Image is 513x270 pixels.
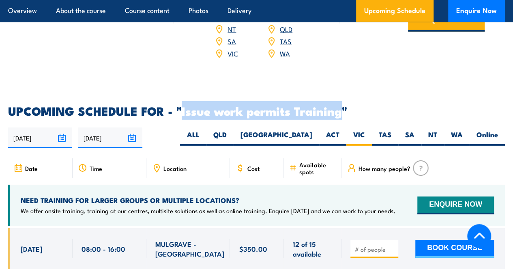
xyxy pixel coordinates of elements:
[234,130,319,146] label: [GEOGRAPHIC_DATA]
[21,207,395,215] p: We offer onsite training, training at our centres, multisite solutions as well as online training...
[228,24,236,34] a: NT
[206,130,234,146] label: QLD
[417,197,494,214] button: ENQUIRE NOW
[372,130,398,146] label: TAS
[415,240,494,258] button: BOOK COURSE
[398,130,421,146] label: SA
[155,239,224,258] span: MULGRAVE - [GEOGRAPHIC_DATA]
[247,165,259,172] span: Cost
[444,130,470,146] label: WA
[358,165,410,172] span: How many people?
[228,48,238,58] a: VIC
[21,196,395,205] h4: NEED TRAINING FOR LARGER GROUPS OR MULTIPLE LOCATIONS?
[319,130,346,146] label: ACT
[228,36,236,46] a: SA
[8,105,505,116] h2: UPCOMING SCHEDULE FOR - "Issue work permits Training"
[280,36,292,46] a: TAS
[163,165,187,172] span: Location
[470,130,505,146] label: Online
[180,130,206,146] label: ALL
[78,127,142,148] input: To date
[292,239,333,258] span: 12 of 15 available
[421,130,444,146] label: NT
[239,244,267,253] span: $350.00
[90,165,102,172] span: Time
[280,24,292,34] a: QLD
[25,165,38,172] span: Date
[346,130,372,146] label: VIC
[82,244,125,253] span: 08:00 - 16:00
[280,48,290,58] a: WA
[355,245,395,253] input: # of people
[21,244,42,253] span: [DATE]
[299,161,336,175] span: Available spots
[8,127,72,148] input: From date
